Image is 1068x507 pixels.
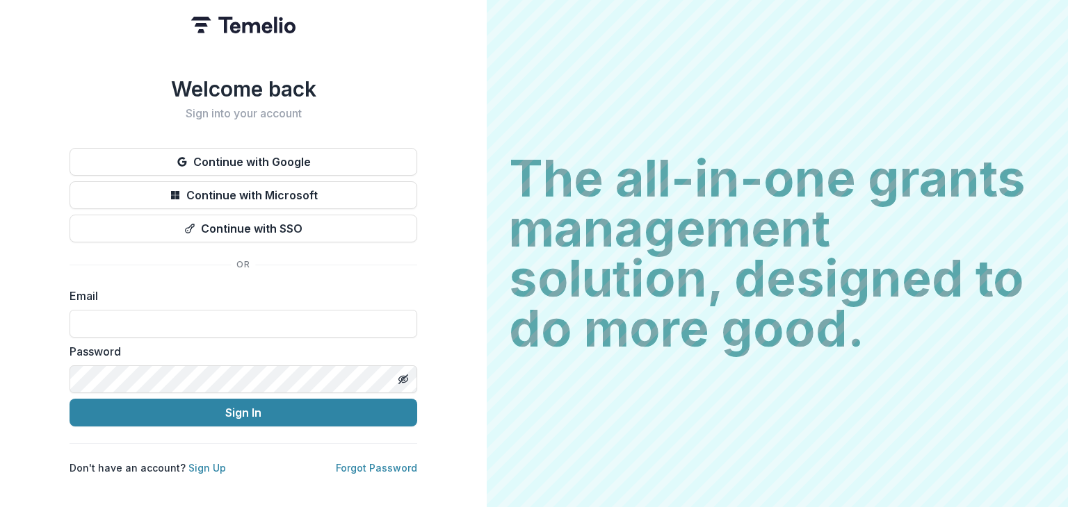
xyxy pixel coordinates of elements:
h2: Sign into your account [70,107,417,120]
p: Don't have an account? [70,460,226,475]
button: Continue with SSO [70,215,417,242]
button: Sign In [70,399,417,426]
label: Email [70,288,409,304]
button: Toggle password visibility [392,368,414,390]
h1: Welcome back [70,76,417,101]
button: Continue with Google [70,148,417,176]
label: Password [70,343,409,360]
img: Temelio [191,17,296,33]
a: Forgot Password [336,462,417,474]
a: Sign Up [188,462,226,474]
button: Continue with Microsoft [70,181,417,209]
